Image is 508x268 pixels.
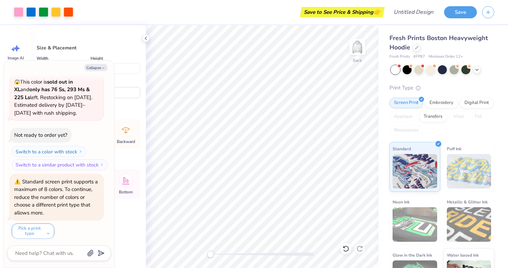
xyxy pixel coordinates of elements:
[14,79,20,85] span: 😱
[393,207,437,242] img: Neon Ink
[12,159,108,170] button: Switch to a similar product with stock
[389,54,410,60] span: Fresh Prints
[447,154,491,189] img: Puff Ink
[460,98,493,108] div: Digital Print
[37,54,48,63] label: Width
[37,44,140,51] div: Size & Placement
[373,8,381,16] span: 👉
[389,98,423,108] div: Screen Print
[393,145,411,152] span: Standard
[12,223,54,239] button: Pick a print type
[447,207,491,242] img: Metallic & Glitter Ink
[447,198,488,205] span: Metallic & Glitter Ink
[393,154,437,189] img: Standard
[84,64,107,71] button: Collapse
[444,6,477,18] button: Save
[117,139,135,144] span: Backward
[419,112,447,122] div: Transfers
[14,78,92,116] span: This color is and left. Restocking on [DATE]. Estimated delivery by [DATE]–[DATE] with rush shipp...
[302,7,383,17] div: Save to See Price & Shipping
[388,5,439,19] input: Untitled Design
[447,251,479,259] span: Water based Ink
[353,57,362,64] div: Back
[429,54,463,60] span: Minimum Order: 12 +
[389,125,423,136] div: Rhinestones
[100,163,104,167] img: Switch to a similar product with stock
[393,251,432,259] span: Glow in the Dark Ink
[14,86,90,101] strong: only has 76 Ss, 293 Ms & 225 Ls
[91,54,103,63] label: Height
[14,132,67,138] div: Not ready to order yet?
[119,189,133,195] span: Bottom
[350,40,364,54] img: Back
[389,34,488,51] span: Fresh Prints Boston Heavyweight Hoodie
[425,98,458,108] div: Embroidery
[413,54,425,60] span: # FP87
[12,146,86,157] button: Switch to a color with stock
[389,112,417,122] div: Applique
[449,112,468,122] div: Vinyl
[470,112,487,122] div: Foil
[14,178,98,216] div: Standard screen print supports a maximum of 8 colors. To continue, reduce the number of colors or...
[207,251,214,258] div: Accessibility label
[78,150,83,154] img: Switch to a color with stock
[8,55,24,61] span: Image AI
[393,198,410,205] span: Neon Ink
[447,145,461,152] span: Puff Ink
[389,84,494,92] div: Print Type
